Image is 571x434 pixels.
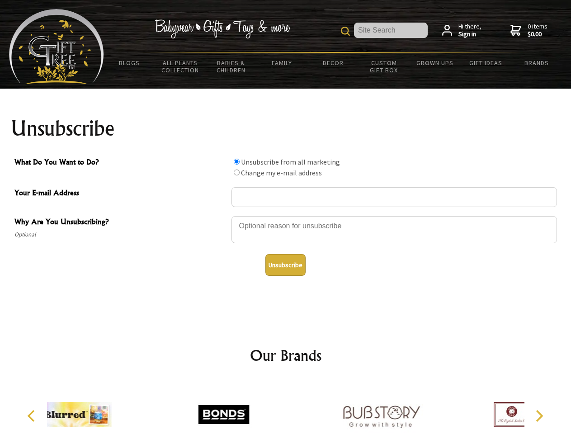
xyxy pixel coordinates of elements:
h2: Our Brands [18,344,553,366]
button: Previous [23,406,42,426]
strong: Sign in [458,30,481,38]
a: Brands [511,53,562,72]
a: Grown Ups [409,53,460,72]
a: 0 items$0.00 [510,23,547,38]
span: Optional [14,229,227,240]
img: Babyware - Gifts - Toys and more... [9,9,104,84]
a: Family [257,53,308,72]
a: Decor [307,53,359,72]
a: BLOGS [104,53,155,72]
img: product search [341,27,350,36]
label: Change my e-mail address [241,168,322,177]
strong: $0.00 [528,30,547,38]
a: All Plants Collection [155,53,206,80]
input: Site Search [354,23,428,38]
button: Unsubscribe [265,254,306,276]
input: What Do You Want to Do? [234,170,240,175]
input: Your E-mail Address [231,187,557,207]
a: Hi there,Sign in [442,23,481,38]
span: Why Are You Unsubscribing? [14,216,227,229]
a: Gift Ideas [460,53,511,72]
span: What Do You Want to Do? [14,156,227,170]
button: Next [529,406,549,426]
span: Hi there, [458,23,481,38]
span: 0 items [528,22,547,38]
textarea: Why Are You Unsubscribing? [231,216,557,243]
img: Babywear - Gifts - Toys & more [155,19,290,38]
a: Custom Gift Box [359,53,410,80]
label: Unsubscribe from all marketing [241,157,340,166]
a: Babies & Children [206,53,257,80]
span: Your E-mail Address [14,187,227,200]
input: What Do You Want to Do? [234,159,240,165]
h1: Unsubscribe [11,118,561,139]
